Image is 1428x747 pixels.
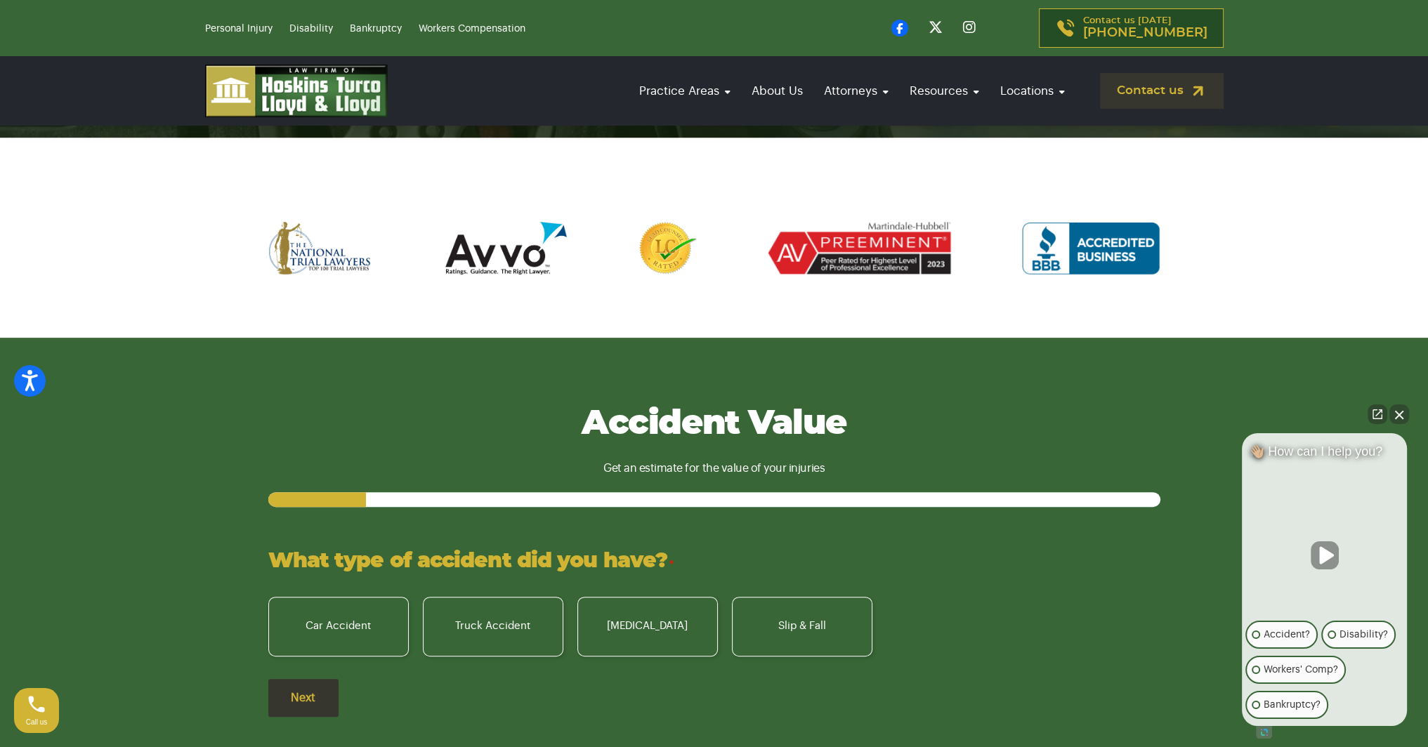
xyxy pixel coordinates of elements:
input: Next [268,679,339,717]
a: Attorneys [817,71,896,111]
label: Car Accident [268,597,409,656]
a: Contact us [DATE][PHONE_NUMBER] [1039,8,1224,48]
span: [PHONE_NUMBER] [1083,26,1207,40]
label: [MEDICAL_DATA] [577,597,718,656]
button: Unmute video [1311,541,1339,569]
p: Workers' Comp? [1264,661,1338,678]
img: AVVO [445,222,567,275]
legend: What type of accident did you have? [268,546,674,576]
img: The National Trial Lawyers Top 100 Trial Lawyers [268,222,375,275]
span: Call us [26,718,48,726]
img: Lead Counsel Rated [638,222,697,275]
p: Bankruptcy? [1264,696,1321,713]
a: Locations [993,71,1072,111]
a: About Us [745,71,810,111]
a: Contact us [1100,73,1224,109]
p: Get an estimate for the value of your injuries [268,458,1160,478]
a: Open direct chat [1368,404,1387,424]
button: Close Intaker Chat Widget [1389,404,1409,424]
p: Disability? [1339,626,1388,643]
div: 👋🏼 How can I help you? [1242,444,1407,466]
a: Bankruptcy [350,24,402,34]
label: Truck Accident [423,597,563,656]
a: Open intaker chat [1256,726,1272,739]
a: Personal Injury [205,24,273,34]
label: Slip & Fall [732,597,872,656]
a: Resources [903,71,986,111]
p: Accident? [1264,626,1310,643]
img: logo [205,65,388,117]
h2: Accident Value [268,401,1160,448]
a: Disability [289,24,333,34]
p: Contact us [DATE] [1083,16,1207,40]
a: Practice Areas [632,71,738,111]
a: Workers Compensation [419,24,525,34]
